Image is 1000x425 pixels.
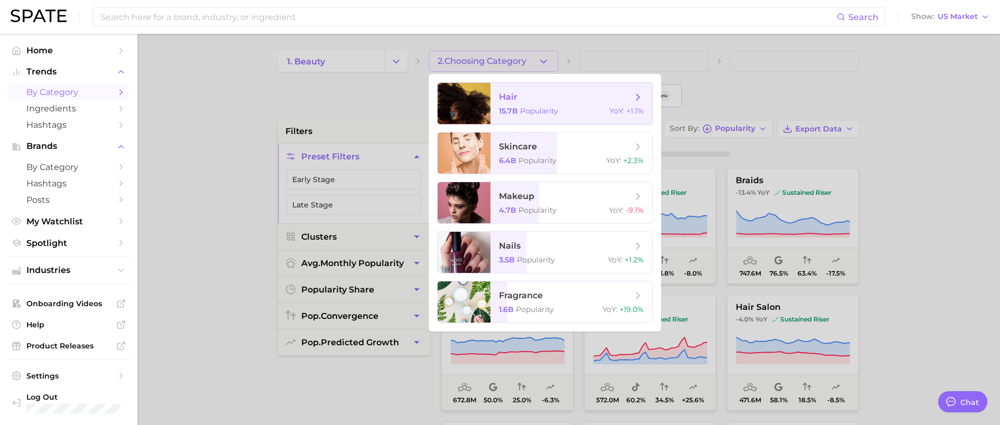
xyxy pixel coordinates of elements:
span: Industries [26,266,111,275]
span: YoY : [606,156,621,165]
span: Popularity [516,305,554,314]
span: +1.1% [626,106,644,116]
span: Popularity [518,156,557,165]
a: My Watchlist [8,213,129,230]
span: My Watchlist [26,216,111,226]
span: Search [848,12,878,22]
span: by Category [26,162,111,172]
span: Show [911,14,934,20]
span: YoY : [609,205,624,215]
span: Product Releases [26,341,111,351]
a: Ingredients [8,100,129,117]
img: SPATE [11,10,67,22]
span: Posts [26,195,111,205]
a: Hashtags [8,117,129,133]
a: Spotlight [8,235,129,251]
span: 6.4b [499,156,516,165]
span: Hashtags [26,178,111,188]
span: US Market [938,14,978,20]
a: by Category [8,159,129,175]
span: Settings [26,371,111,381]
span: nails [499,241,521,251]
a: by Category [8,84,129,100]
span: Popularity [517,255,555,265]
button: Industries [8,262,129,278]
a: Product Releases [8,338,129,354]
span: Popularity [518,205,557,215]
span: YoY : [603,305,617,314]
span: YoY : [608,255,623,265]
button: ShowUS Market [909,10,992,24]
span: Spotlight [26,238,111,248]
a: Posts [8,192,129,208]
span: 3.5b [499,255,515,265]
span: hair [499,92,517,102]
a: Settings [8,368,129,384]
a: Hashtags [8,175,129,192]
span: by Category [26,87,111,97]
span: Help [26,320,111,329]
button: Trends [8,64,129,80]
span: Onboarding Videos [26,299,111,308]
span: Log Out [26,392,150,402]
span: Brands [26,141,111,151]
ul: 2.Choosing Category [429,74,661,332]
span: 1.6b [499,305,514,314]
a: Log out. Currently logged in with e-mail keely.mccormick@prosehair.com. [8,389,129,417]
span: 15.7b [499,106,518,116]
span: Trends [26,67,111,77]
span: skincare [499,141,537,152]
span: 4.7b [499,205,516,215]
span: +19.0% [619,305,644,314]
span: makeup [499,191,534,201]
span: Home [26,45,111,55]
span: YoY : [609,106,624,116]
a: Home [8,42,129,59]
span: -9.1% [626,205,644,215]
span: Hashtags [26,120,111,130]
span: Popularity [520,106,558,116]
span: +1.2% [625,255,644,265]
button: Brands [8,138,129,154]
input: Search here for a brand, industry, or ingredient [99,8,837,26]
span: fragrance [499,290,543,300]
span: Ingredients [26,103,111,114]
a: Help [8,317,129,333]
a: Onboarding Videos [8,296,129,311]
span: +2.3% [623,156,644,165]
